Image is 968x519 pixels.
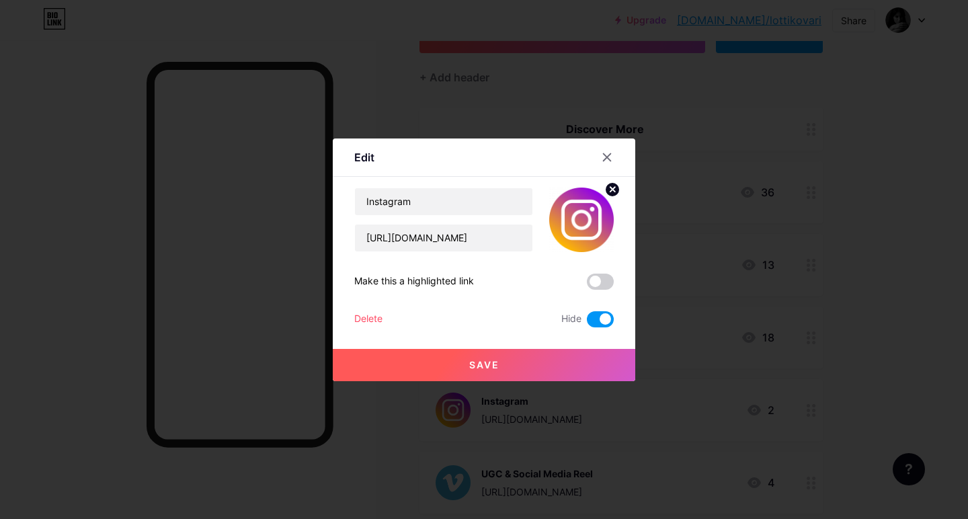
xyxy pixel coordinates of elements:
span: Save [469,359,499,370]
img: link_thumbnail [549,188,614,252]
div: Delete [354,311,382,327]
input: Title [355,188,532,215]
div: Make this a highlighted link [354,274,474,290]
input: URL [355,225,532,251]
span: Hide [561,311,581,327]
div: Edit [354,149,374,165]
button: Save [333,349,635,381]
